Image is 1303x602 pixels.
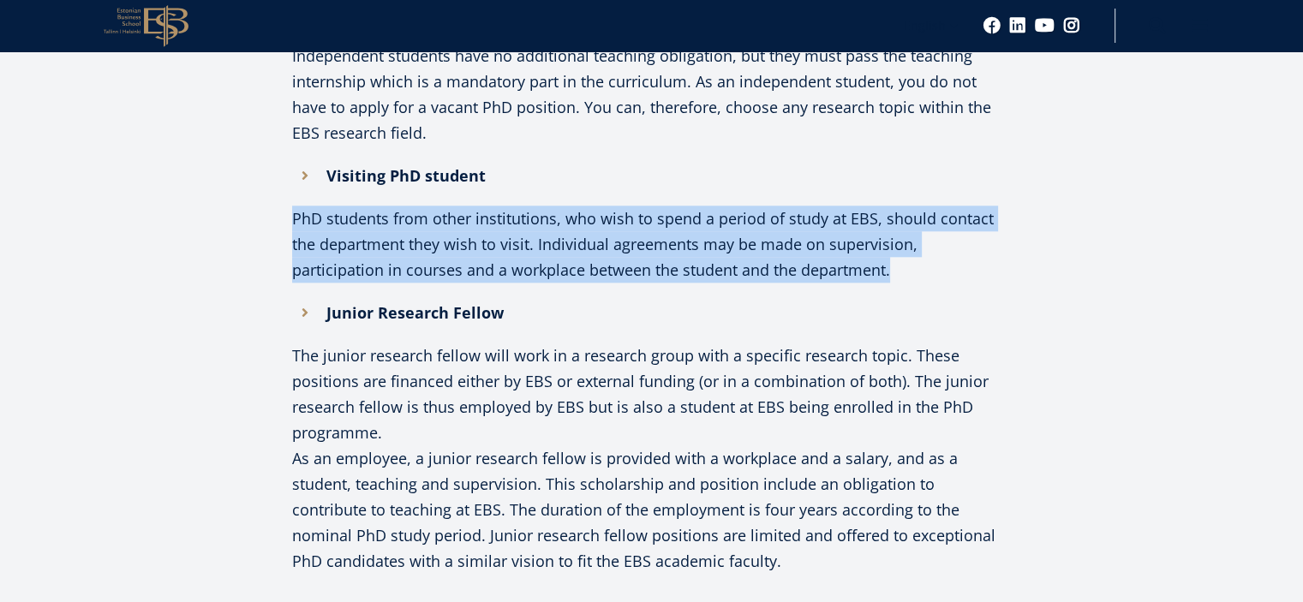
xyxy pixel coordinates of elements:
a: Facebook [983,17,1001,34]
strong: Visiting PhD student [326,165,486,186]
strong: Junior Research Fellow [326,302,504,323]
p: The junior research fellow will work in a research group with a specific research topic. These po... [292,343,1012,445]
p: PhD students from other institutions, who wish to spend a period of study at EBS, should contact ... [292,206,1012,283]
a: Linkedin [1009,17,1026,34]
a: Youtube [1035,17,1055,34]
p: Independent students have no additional teaching obligation, but they must pass the teaching inte... [292,43,1012,146]
p: As an employee, a junior research fellow is provided with a workplace and a salary, and as a stud... [292,445,1012,574]
a: Instagram [1063,17,1080,34]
